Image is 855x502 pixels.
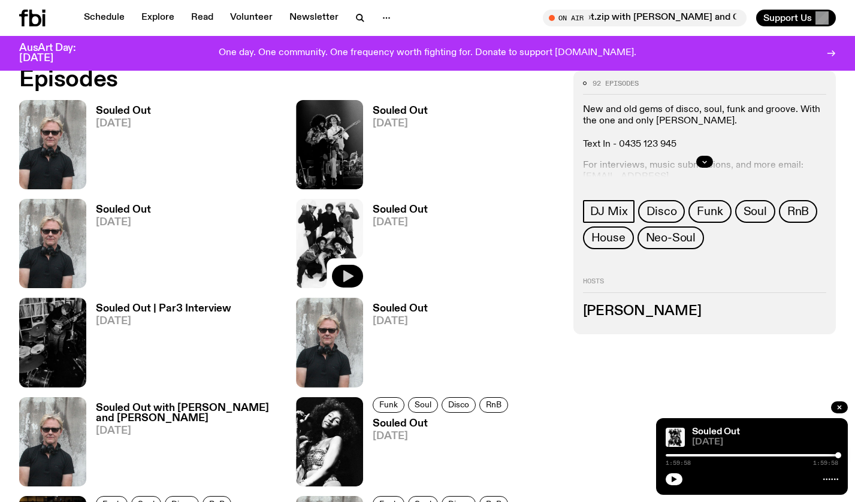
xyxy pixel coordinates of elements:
[756,10,836,26] button: Support Us
[373,397,404,413] a: Funk
[96,106,151,116] h3: Souled Out
[408,397,438,413] a: Soul
[442,397,476,413] a: Disco
[96,403,282,424] h3: Souled Out with [PERSON_NAME] and [PERSON_NAME]
[373,205,428,215] h3: Souled Out
[638,200,685,223] a: Disco
[373,431,512,441] span: [DATE]
[744,205,767,218] span: Soul
[448,400,469,409] span: Disco
[583,104,826,150] p: New and old gems of disco, soul, funk and groove. With the one and only [PERSON_NAME]. Text In - ...
[763,13,812,23] span: Support Us
[646,205,676,218] span: Disco
[96,316,231,326] span: [DATE]
[590,205,628,218] span: DJ Mix
[583,278,826,292] h2: Hosts
[813,460,838,466] span: 1:59:58
[184,10,220,26] a: Read
[134,10,182,26] a: Explore
[543,10,747,26] button: On Airdot.zip with [PERSON_NAME] and Crescendoll
[19,69,559,90] h2: Episodes
[688,200,731,223] a: Funk
[787,205,809,218] span: RnB
[379,400,398,409] span: Funk
[373,419,512,429] h3: Souled Out
[223,10,280,26] a: Volunteer
[415,400,431,409] span: Soul
[593,80,639,87] span: 92 episodes
[373,119,428,129] span: [DATE]
[583,226,634,249] a: House
[583,305,826,318] h3: [PERSON_NAME]
[373,316,428,326] span: [DATE]
[692,427,740,437] a: Souled Out
[96,205,151,215] h3: Souled Out
[96,426,282,436] span: [DATE]
[363,205,428,288] a: Souled Out[DATE]
[373,106,428,116] h3: Souled Out
[86,304,231,387] a: Souled Out | Par3 Interview[DATE]
[735,200,775,223] a: Soul
[86,403,282,486] a: Souled Out with [PERSON_NAME] and [PERSON_NAME][DATE]
[583,200,635,223] a: DJ Mix
[86,205,151,288] a: Souled Out[DATE]
[363,419,512,486] a: Souled Out[DATE]
[697,205,723,218] span: Funk
[77,10,132,26] a: Schedule
[666,460,691,466] span: 1:59:58
[219,48,636,59] p: One day. One community. One frequency worth fighting for. Donate to support [DOMAIN_NAME].
[96,119,151,129] span: [DATE]
[96,304,231,314] h3: Souled Out | Par3 Interview
[19,100,86,189] img: Stephen looks directly at the camera, wearing a black tee, black sunglasses and headphones around...
[779,200,817,223] a: RnB
[486,400,501,409] span: RnB
[96,217,151,228] span: [DATE]
[373,304,428,314] h3: Souled Out
[19,397,86,486] img: Stephen looks directly at the camera, wearing a black tee, black sunglasses and headphones around...
[373,217,428,228] span: [DATE]
[646,231,696,244] span: Neo-Soul
[86,106,151,189] a: Souled Out[DATE]
[479,397,508,413] a: RnB
[638,226,704,249] a: Neo-Soul
[692,438,838,447] span: [DATE]
[19,43,96,63] h3: AusArt Day: [DATE]
[19,199,86,288] img: Stephen looks directly at the camera, wearing a black tee, black sunglasses and headphones around...
[282,10,346,26] a: Newsletter
[363,304,428,387] a: Souled Out[DATE]
[363,106,428,189] a: Souled Out[DATE]
[296,298,363,387] img: Stephen looks directly at the camera, wearing a black tee, black sunglasses and headphones around...
[591,231,626,244] span: House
